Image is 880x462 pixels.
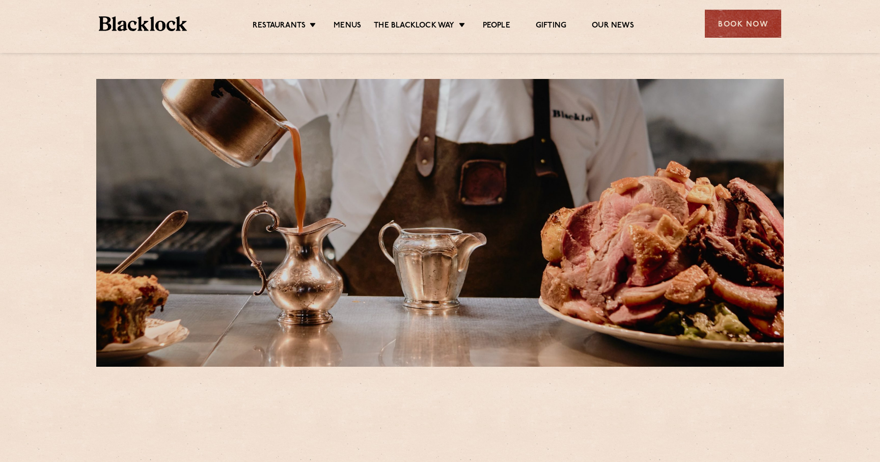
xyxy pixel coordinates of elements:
[483,21,510,32] a: People
[334,21,361,32] a: Menus
[592,21,634,32] a: Our News
[374,21,454,32] a: The Blacklock Way
[705,10,781,38] div: Book Now
[99,16,187,31] img: BL_Textured_Logo-footer-cropped.svg
[253,21,306,32] a: Restaurants
[536,21,566,32] a: Gifting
